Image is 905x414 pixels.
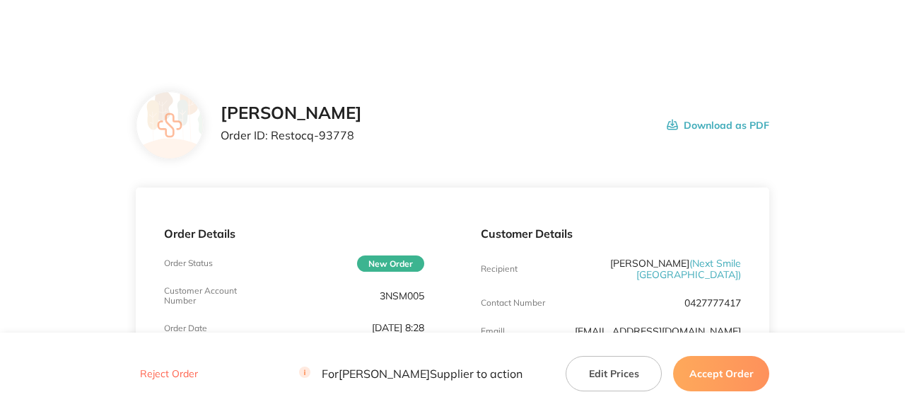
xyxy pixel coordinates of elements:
p: Customer Details [481,227,741,240]
p: Customer Account Number [164,286,251,306]
a: Restocq logo [74,20,215,43]
p: Order Status [164,258,213,268]
p: Order Date [164,323,207,333]
p: [PERSON_NAME] [568,258,741,280]
span: ( Next Smile [GEOGRAPHIC_DATA] ) [636,257,741,281]
p: [DATE] 8:28 [372,322,424,333]
button: Edit Prices [566,355,662,391]
button: Reject Order [136,367,202,380]
p: 0427777417 [684,297,741,309]
p: For [PERSON_NAME] Supplier to action [299,367,522,380]
p: Order Details [164,227,424,240]
h2: [PERSON_NAME] [221,103,362,123]
p: Emaill [481,326,505,336]
a: [EMAIL_ADDRESS][DOMAIN_NAME] [575,325,741,338]
p: Recipient [481,264,518,274]
p: 3NSM005 [380,290,424,301]
button: Accept Order [673,355,769,391]
span: New Order [357,255,424,272]
p: Contact Number [481,298,545,308]
button: Download as PDF [667,103,769,147]
img: Restocq logo [74,20,215,41]
p: Order ID: Restocq- 93778 [221,129,362,142]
